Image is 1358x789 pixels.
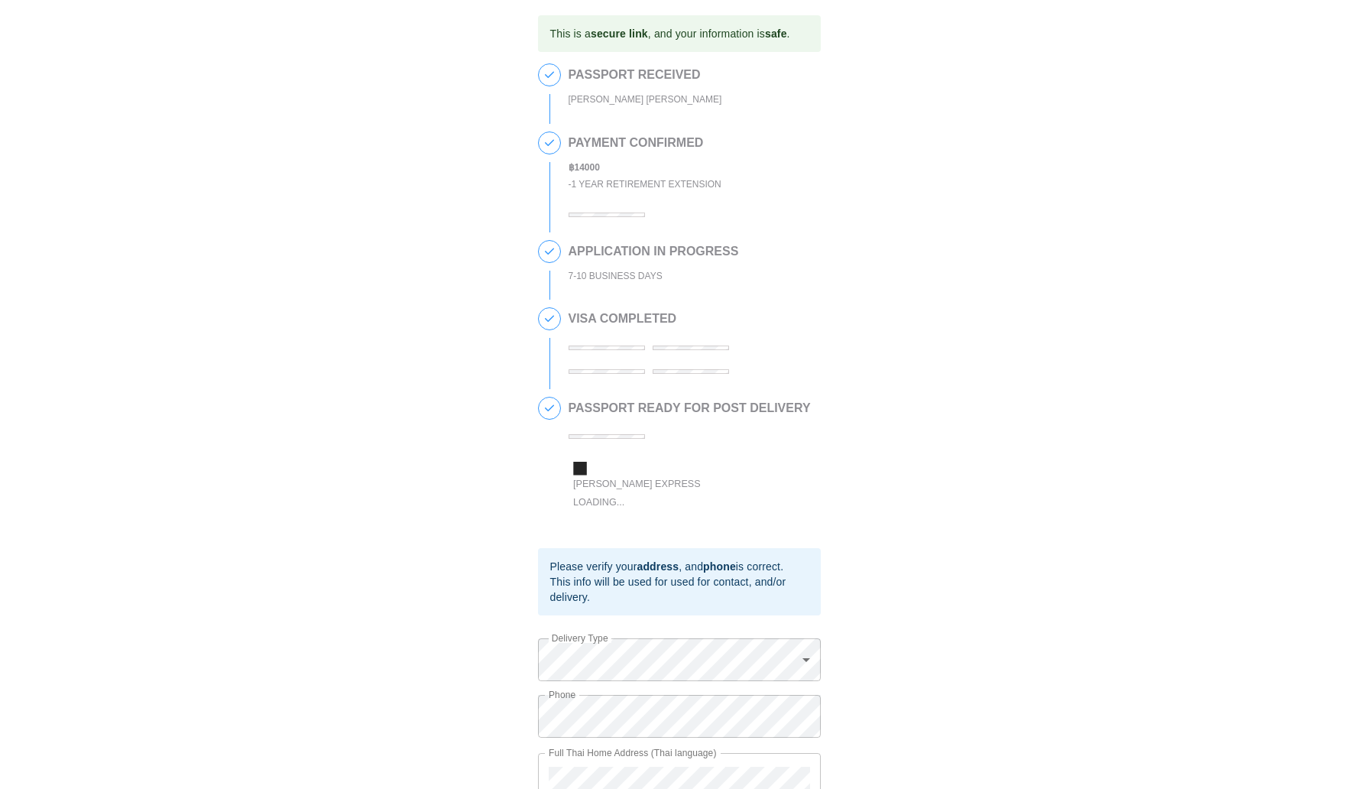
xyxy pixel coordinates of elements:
div: [PERSON_NAME] Express Loading... [572,476,733,511]
h2: PASSPORT READY FOR POST DELIVERY [569,401,811,415]
b: ฿ 14000 [569,162,600,173]
span: 5 [539,398,560,419]
div: Please verify your , and is correct. [550,559,809,574]
h2: APPLICATION IN PROGRESS [569,245,739,258]
b: address [637,560,679,573]
b: phone [703,560,736,573]
span: 4 [539,308,560,330]
b: safe [765,28,787,40]
h2: VISA COMPLETED [569,312,813,326]
div: This is a , and your information is . [550,20,790,47]
div: This info will be used for used for contact, and/or delivery. [550,574,809,605]
span: 3 [539,241,560,262]
div: [PERSON_NAME] [PERSON_NAME] [569,91,722,109]
span: 1 [539,64,560,86]
h2: PASSPORT RECEIVED [569,68,722,82]
div: - 1 Year Retirement Extension [569,176,721,193]
div: 7-10 BUSINESS DAYS [569,268,739,285]
h2: PAYMENT CONFIRMED [569,136,721,150]
span: 2 [539,132,560,154]
b: secure link [591,28,648,40]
